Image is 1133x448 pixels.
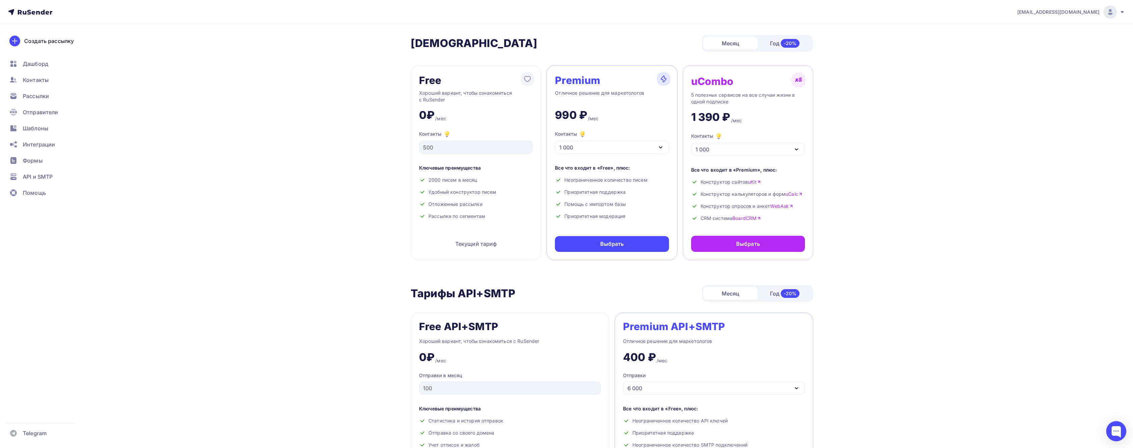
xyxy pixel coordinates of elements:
[555,90,669,103] div: Отличное решение для маркетологов
[555,130,586,138] div: Контакты
[555,130,669,154] button: Контакты 1 000
[435,357,446,364] div: /мес
[419,372,601,379] div: Отправки в месяц
[770,203,793,210] a: WebAsk
[419,213,533,220] div: Рассылки по сегментам
[736,240,760,248] div: Выбрать
[691,167,805,173] div: Все что входит в «Premium», плюс:
[419,430,601,436] div: Отправка со своего домена
[758,286,812,301] div: Год
[781,289,800,298] div: -20%
[411,287,515,300] h2: Тарифы API+SMTP
[23,124,48,132] span: Шаблоны
[623,321,725,332] div: Premium API+SMTP
[419,165,533,171] div: Ключевые преимущества
[5,122,85,135] a: Шаблоны
[419,337,601,345] div: Хороший вариант, чтобы ознакомиться с RuSender
[600,240,624,248] div: Выбрать
[23,173,53,181] span: API и SMTP
[623,372,646,379] div: Отправки
[555,75,600,86] div: Premium
[411,37,537,50] h2: [DEMOGRAPHIC_DATA]
[703,287,758,300] div: Месяц
[23,108,58,116] span: Отправители
[696,145,709,153] div: 1 000
[23,189,46,197] span: Помощь
[5,105,85,119] a: Отправители
[623,351,656,364] div: 400 ₽
[588,115,599,122] div: /мес
[419,108,434,122] div: 0₽
[691,132,723,140] div: Контакты
[555,213,669,220] div: Приоритетная модерация
[419,405,601,412] div: Ключевые преимущества
[419,321,498,332] div: Free API+SMTP
[657,357,668,364] div: /мес
[785,191,803,197] a: uCalc
[419,351,434,364] div: 0₽
[5,57,85,71] a: Дашборд
[623,417,805,424] div: Неограниченное количество API ключей
[5,154,85,167] a: Формы
[701,215,761,222] span: CRM система
[1017,5,1125,19] a: [EMAIL_ADDRESS][DOMAIN_NAME]
[5,89,85,103] a: Рассылки
[555,165,669,171] div: Все что входит в «Free», плюс:
[435,115,446,122] div: /мес
[5,73,85,87] a: Контакты
[731,117,742,124] div: /мес
[24,37,74,45] div: Создать рассылку
[691,92,805,105] div: 5 полезных сервисов на все случаи жизни в одной подписке
[627,384,642,392] div: 6 000
[419,236,533,252] div: Текущий тариф
[701,191,803,197] span: Конструктор калькуляторов и форм
[23,156,43,165] span: Формы
[419,90,533,103] div: Хороший вариант, чтобы ознакомиться с RuSender
[555,189,669,195] div: Приоритетная поддержка
[691,76,734,87] div: uCombo
[691,132,805,156] button: Контакты 1 000
[732,215,761,222] a: BoardCRM
[419,177,533,183] div: 2000 писем в месяц
[623,405,805,412] div: Все что входит в «Free», плюс:
[623,372,805,395] button: Отправки 6 000
[1017,9,1099,15] span: [EMAIL_ADDRESS][DOMAIN_NAME]
[748,179,761,185] a: uKit
[23,140,55,148] span: Интеграции
[758,36,812,50] div: Год
[419,417,601,424] div: Статистика и история отправок
[23,429,47,437] span: Telegram
[419,189,533,195] div: Удобный конструктор писем
[701,179,761,185] span: Конструктор сайтов
[559,143,573,151] div: 1 000
[419,75,442,86] div: Free
[23,92,49,100] span: Рассылки
[623,337,805,345] div: Отличное решение для маркетологов
[691,110,730,124] div: 1 390 ₽
[623,430,805,436] div: Приоритетная поддержка
[703,37,758,50] div: Месяц
[419,130,533,138] div: Контакты
[23,60,48,68] span: Дашборд
[419,201,533,208] div: Отложенные рассылки
[555,201,669,208] div: Помощь с импортом базы
[701,203,793,210] span: Конструктор опросов и анкет
[781,39,800,48] div: -20%
[555,177,669,183] div: Неограниченное количество писем
[23,76,49,84] span: Контакты
[555,108,587,122] div: 990 ₽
